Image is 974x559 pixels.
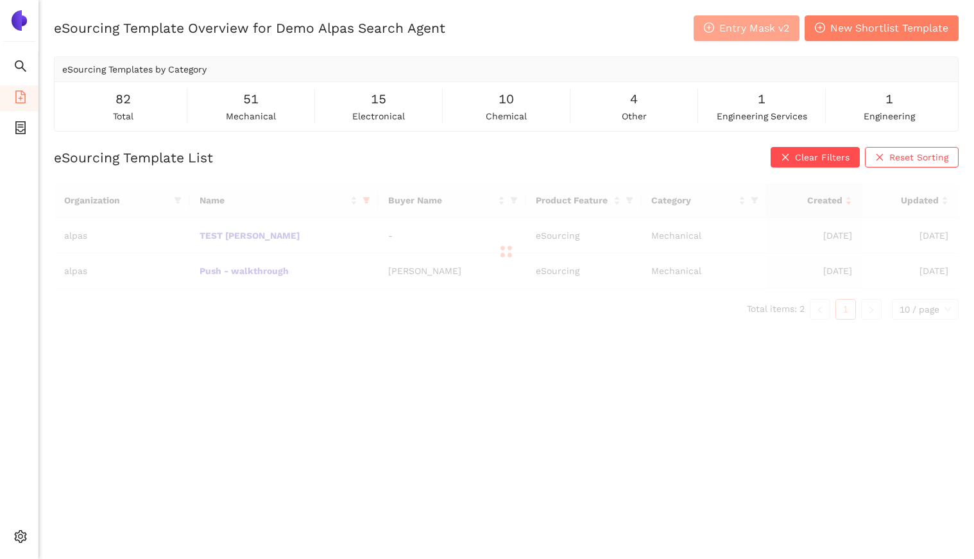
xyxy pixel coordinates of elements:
span: other [622,109,647,123]
span: engineering services [717,109,807,123]
span: Reset Sorting [889,150,948,164]
span: 4 [630,89,638,109]
span: file-add [14,86,27,112]
span: New Shortlist Template [830,20,948,36]
span: container [14,117,27,142]
span: electronical [352,109,405,123]
span: 1 [758,89,765,109]
span: 10 [499,89,514,109]
span: plus-circle [704,22,714,35]
span: close [781,153,790,163]
span: 1 [885,89,893,109]
span: 15 [371,89,386,109]
span: 82 [115,89,131,109]
span: plus-circle [815,22,825,35]
h2: eSourcing Template Overview for Demo Alpas Search Agent [54,19,445,37]
span: 51 [243,89,259,109]
button: plus-circleNew Shortlist Template [805,15,959,41]
span: eSourcing Templates by Category [62,64,207,74]
span: total [113,109,133,123]
span: close [875,153,884,163]
span: chemical [486,109,527,123]
span: Entry Mask v2 [719,20,789,36]
img: Logo [9,10,30,31]
button: plus-circleEntry Mask v2 [694,15,799,41]
span: engineering [864,109,915,123]
span: setting [14,526,27,551]
span: mechanical [226,109,276,123]
span: Clear Filters [795,150,850,164]
h2: eSourcing Template List [54,148,213,167]
span: search [14,55,27,81]
button: closeReset Sorting [865,147,959,168]
button: closeClear Filters [771,147,860,168]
